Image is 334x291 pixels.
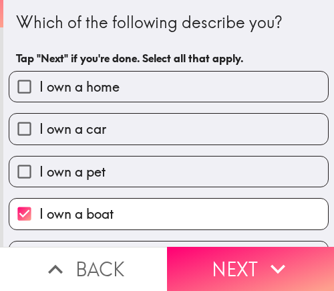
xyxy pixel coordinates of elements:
[16,11,321,34] div: Which of the following describe you?
[39,78,120,96] span: I own a home
[167,247,334,291] button: Next
[9,114,328,144] button: I own a car
[39,163,106,181] span: I own a pet
[9,199,328,229] button: I own a boat
[16,51,321,66] h6: Tap "Next" if you're done. Select all that apply.
[39,120,106,138] span: I own a car
[9,72,328,102] button: I own a home
[39,205,114,223] span: I own a boat
[9,157,328,187] button: I own a pet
